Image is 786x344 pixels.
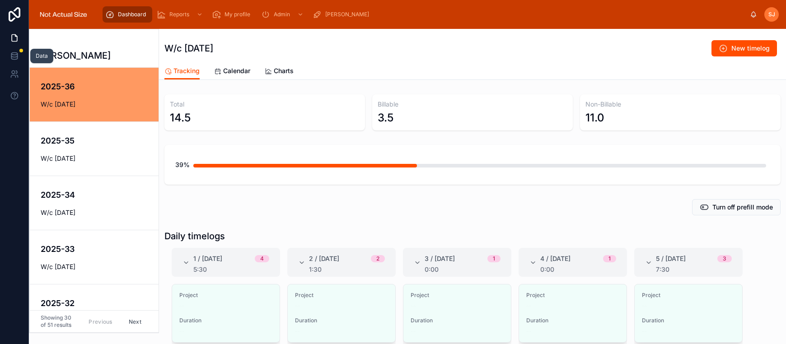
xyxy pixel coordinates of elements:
a: Reports [154,6,207,23]
span: Project [526,292,619,299]
h3: Total [170,100,360,109]
h4: 2025-33 [41,243,160,255]
div: 3.5 [378,111,393,125]
h4: 2025-36 [41,80,160,93]
div: 14.5 [170,111,191,125]
div: Data [36,52,48,60]
span: -- [411,302,416,310]
span: 1 / [DATE] [193,254,222,263]
button: Turn off prefill mode [692,199,781,215]
span: W/c [DATE] [41,208,160,217]
span: Duration [179,317,272,324]
span: 3 / [DATE] [425,254,455,263]
div: 1 [608,255,611,262]
div: 7:30 [656,266,732,273]
div: 4 [260,255,264,262]
h1: Daily timelogs [164,230,225,242]
span: Duration [642,317,735,324]
span: Showing 30 of 51 results [41,314,75,329]
span: -- [642,302,647,310]
span: -- [179,328,185,335]
span: 4 / [DATE] [540,254,571,263]
a: [PERSON_NAME] [310,6,375,23]
a: Charts [265,63,294,81]
span: Calendar [223,66,250,75]
h1: [PERSON_NAME] [37,49,111,62]
span: -- [526,328,532,335]
a: 2025-33W/c [DATE] [30,230,159,284]
a: My profile [209,6,257,23]
span: Tracking [173,66,200,75]
h4: 2025-32 [41,297,160,309]
a: Calendar [214,63,250,81]
span: My profile [225,11,250,18]
a: 2025-36W/c [DATE] [30,68,159,121]
span: W/c [DATE] [41,262,160,271]
h1: W/c [DATE] [164,42,213,55]
div: scrollable content [98,5,750,24]
a: Tracking [164,63,200,80]
h3: Non-Billable [585,100,775,109]
img: App logo [36,7,91,22]
span: -- [295,328,300,335]
span: -- [526,302,532,310]
span: -- [295,302,300,310]
div: 0:00 [425,266,501,273]
a: Admin [258,6,308,23]
span: [PERSON_NAME] [325,11,369,18]
div: 11.0 [585,111,604,125]
span: Project [295,292,388,299]
a: Dashboard [103,6,152,23]
a: 2025-34W/c [DATE] [30,176,159,230]
span: Turn off prefill mode [712,203,773,212]
h4: 2025-35 [41,135,160,147]
span: Reports [169,11,189,18]
span: 5 / [DATE] [656,254,686,263]
div: 1:30 [309,266,385,273]
span: Duration [526,317,619,324]
span: Charts [274,66,294,75]
h3: Billable [378,100,567,109]
span: -- [642,328,647,335]
span: Project [411,292,504,299]
button: New timelog [711,40,777,56]
span: W/c [DATE] [41,100,160,109]
span: -- [179,302,185,310]
a: 2025-32W/c [DATE] [30,284,159,338]
div: 1 [493,255,495,262]
div: 0:00 [540,266,616,273]
span: -- [411,328,416,335]
span: 2 / [DATE] [309,254,339,263]
span: Duration [295,317,388,324]
div: 3 [723,255,726,262]
div: 5:30 [193,266,269,273]
span: Project [642,292,735,299]
span: Admin [274,11,290,18]
span: Project [179,292,272,299]
span: W/c [DATE] [41,154,160,163]
h4: 2025-34 [41,189,160,201]
div: 2 [376,255,379,262]
span: SJ [768,11,775,18]
span: New timelog [731,44,770,53]
div: 39% [175,156,190,174]
a: 2025-35W/c [DATE] [30,121,159,176]
span: Dashboard [118,11,146,18]
button: Next [122,315,148,329]
span: Duration [411,317,504,324]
